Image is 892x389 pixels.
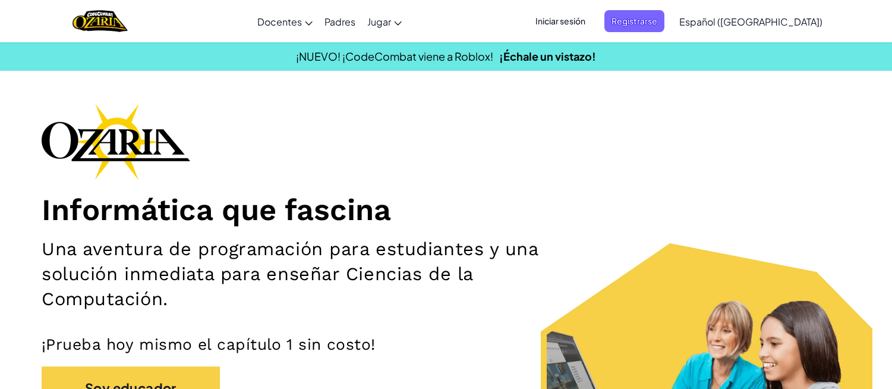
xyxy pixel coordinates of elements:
font: Informática que fascina [42,192,391,227]
a: Español ([GEOGRAPHIC_DATA]) [673,5,828,37]
font: Jugar [367,15,391,28]
button: Iniciar sesión [528,10,592,32]
font: Iniciar sesión [535,15,585,26]
font: ¡Prueba hoy mismo el capítulo 1 sin costo! [42,335,376,353]
font: Una aventura de programación para estudiantes y una solución inmediata para enseñar Ciencias de l... [42,238,538,309]
img: Hogar [73,9,128,33]
a: Docentes [251,5,319,37]
a: ¡Échale un vistazo! [499,49,596,63]
font: Registrarse [612,15,657,26]
font: Docentes [257,15,302,28]
font: ¡NUEVO! ¡CodeCombat viene a Roblox! [296,49,493,63]
button: Registrarse [604,10,664,32]
a: Jugar [361,5,408,37]
font: Padres [324,15,355,28]
a: Logotipo de Ozaria de CodeCombat [73,9,128,33]
a: Padres [319,5,361,37]
font: Español ([GEOGRAPHIC_DATA]) [679,15,822,28]
img: Logotipo de la marca Ozaria [42,103,190,180]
